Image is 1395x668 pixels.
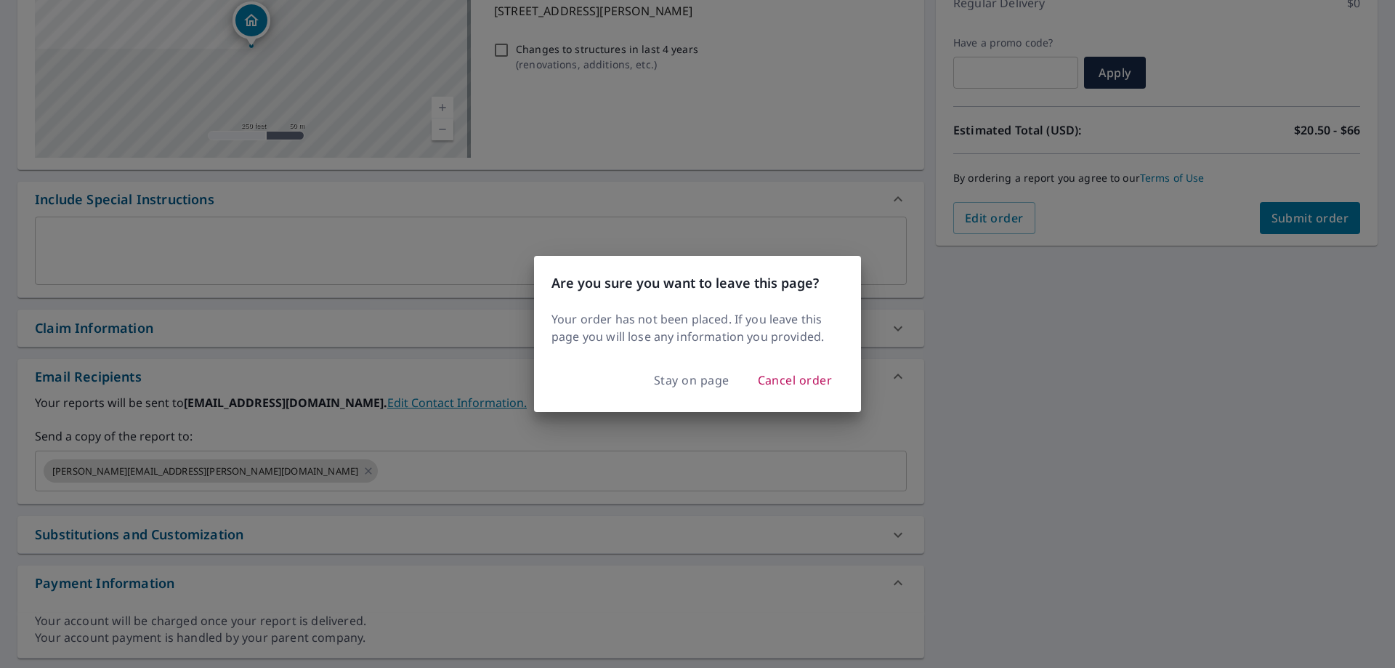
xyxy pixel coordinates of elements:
p: Your order has not been placed. If you leave this page you will lose any information you provided. [551,310,844,345]
span: Cancel order [758,370,833,390]
h3: Are you sure you want to leave this page? [551,273,844,293]
span: Stay on page [654,370,729,390]
button: Stay on page [643,366,740,394]
button: Cancel order [746,366,844,395]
